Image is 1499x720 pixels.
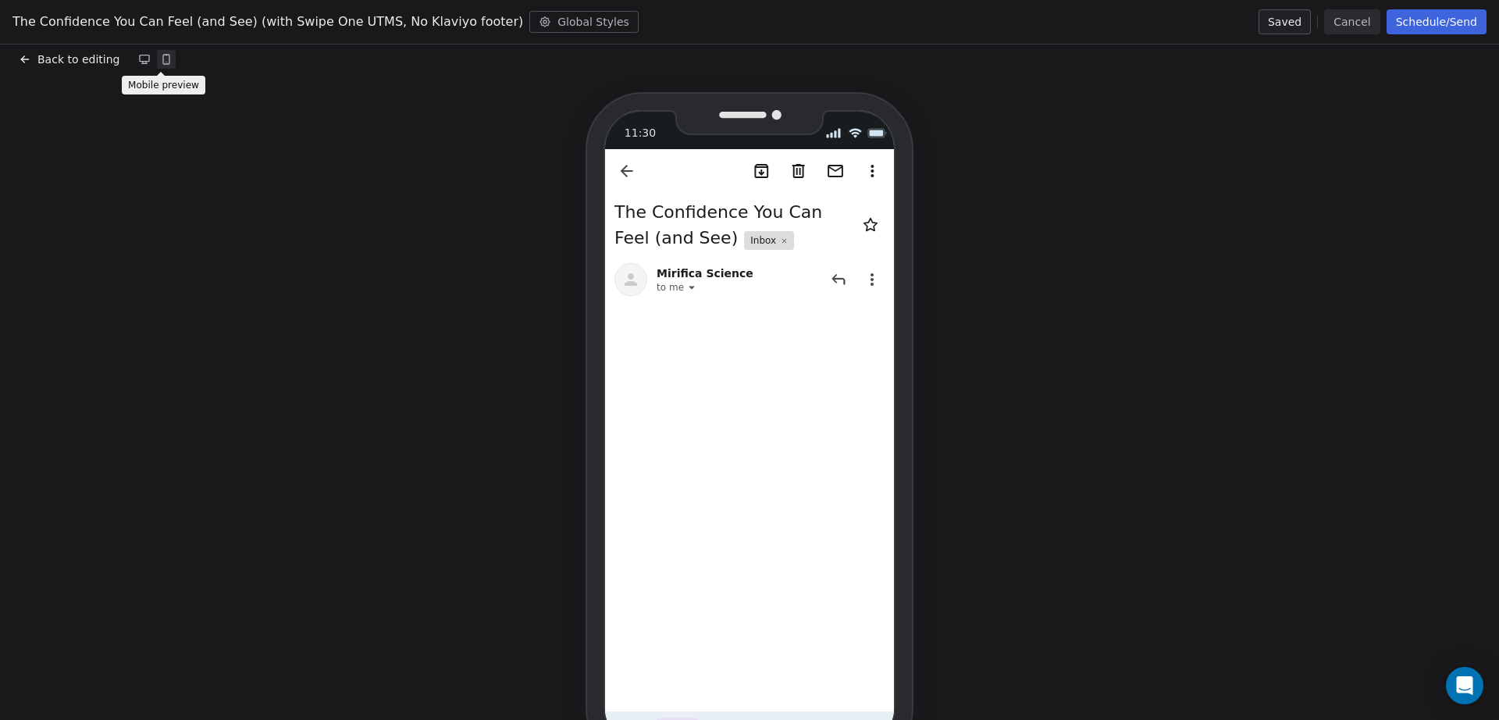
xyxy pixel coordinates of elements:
[128,79,199,91] p: Mobile preview
[1446,667,1483,704] div: Open Intercom Messenger
[614,202,822,248] span: The Confidence You Can Feel (and See)
[625,125,656,141] span: 11:30
[12,12,523,31] span: The Confidence You Can Feel (and See) (with Swipe One UTMS, No Klaviyo footer)
[657,266,753,281] span: Mirifica Science
[37,52,119,67] span: Back to editing
[657,281,684,294] span: to me
[1259,9,1311,34] button: Saved
[16,48,123,70] button: Back to editing
[529,11,639,33] button: Global Styles
[605,302,894,713] iframe: HTML Preview
[1324,9,1380,34] button: Cancel
[750,234,776,247] span: Inbox
[1387,9,1487,34] button: Schedule/Send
